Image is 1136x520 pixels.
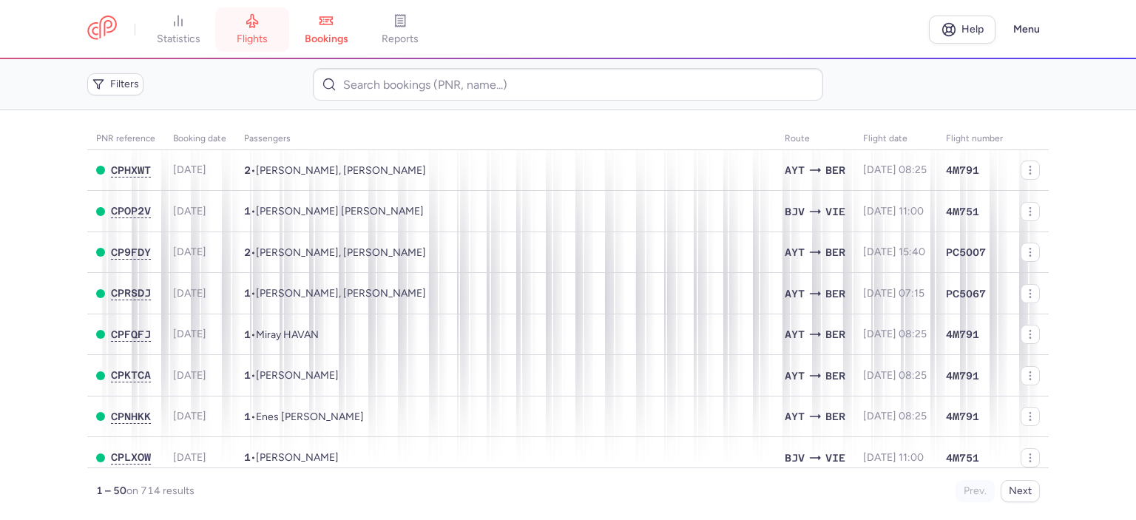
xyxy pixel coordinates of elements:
a: statistics [141,13,215,46]
span: [DATE] [173,246,206,258]
span: Miray HAVAN [256,328,319,341]
span: CPFQFJ [111,328,151,340]
span: [DATE] 07:15 [863,287,924,300]
span: [DATE] 08:25 [863,369,927,382]
span: BER [825,408,845,425]
span: AYT [785,286,805,302]
span: [DATE] [173,328,206,340]
span: Help [961,24,984,35]
span: 1 [244,411,251,422]
span: [DATE] [173,451,206,464]
button: Prev. [956,480,995,502]
a: Help [929,16,995,44]
span: • [244,164,426,177]
span: 1 [244,328,251,340]
span: CPHXWT [111,164,151,176]
button: CP9FDY [111,246,151,259]
button: CPLXOW [111,451,151,464]
span: 2 [244,164,251,176]
span: BER [825,326,845,342]
span: CPKTCA [111,369,151,381]
span: PC5067 [946,286,986,301]
span: VIE [825,203,845,220]
span: statistics [157,33,200,46]
span: • [244,451,339,464]
span: BER [825,286,845,302]
a: bookings [289,13,363,46]
span: 4M791 [946,409,979,424]
span: BER [825,244,845,260]
a: CitizenPlane red outlined logo [87,16,117,43]
span: [DATE] 11:00 [863,451,924,464]
span: [DATE] [173,287,206,300]
span: 4M791 [946,368,979,383]
span: • [244,246,426,259]
span: • [244,369,339,382]
a: flights [215,13,289,46]
span: CP9FDY [111,246,151,258]
button: Filters [87,73,143,95]
span: [DATE] 08:25 [863,328,927,340]
button: Next [1001,480,1040,502]
span: CPNHKK [111,411,151,422]
span: 4M791 [946,327,979,342]
span: BJV [785,203,805,220]
span: AYT [785,368,805,384]
strong: 1 – 50 [96,484,126,497]
span: reports [382,33,419,46]
span: BER [825,162,845,178]
span: [DATE] [173,163,206,176]
span: [DATE] [173,410,206,422]
th: Booking date [164,128,235,150]
span: 1 [244,205,251,217]
span: AYT [785,326,805,342]
span: Fatma Lerzan YAZICI [256,205,424,217]
span: PC5007 [946,245,986,260]
span: Konrad CIPORA, Angelika MISZCZYK [256,164,426,177]
span: Mazlum DEMIR [256,451,339,464]
span: • [244,287,426,300]
button: Menu [1004,16,1049,44]
th: PNR reference [87,128,164,150]
span: [DATE] [173,369,206,382]
span: flights [237,33,268,46]
span: [DATE] 08:25 [863,163,927,176]
span: [DATE] [173,205,206,217]
span: 4M751 [946,204,979,219]
span: • [244,411,364,423]
button: CPKTCA [111,369,151,382]
span: [DATE] 15:40 [863,246,925,258]
button: CPFQFJ [111,328,151,341]
span: AYT [785,408,805,425]
th: Flight number [937,128,1012,150]
th: Route [776,128,854,150]
span: • [244,205,424,217]
span: 1 [244,369,251,381]
span: 4M791 [946,163,979,178]
span: BJV [785,450,805,466]
span: bookings [305,33,348,46]
span: 4M751 [946,450,979,465]
button: CPHXWT [111,164,151,177]
span: CPRSDJ [111,287,151,299]
span: CPLXOW [111,451,151,463]
th: Passengers [235,128,776,150]
input: Search bookings (PNR, name...) [313,68,822,101]
span: VIE [825,450,845,466]
span: Filters [110,78,139,90]
span: on 714 results [126,484,195,497]
button: CPRSDJ [111,287,151,300]
button: CPNHKK [111,411,151,423]
span: AYT [785,162,805,178]
span: Julia WEBER [256,369,339,382]
span: Tatjana BECK, Ilyas BECK [256,287,426,300]
span: [DATE] 08:25 [863,410,927,422]
span: AYT [785,244,805,260]
span: • [244,328,319,341]
span: 1 [244,451,251,463]
button: CPOP2V [111,205,151,217]
th: flight date [854,128,937,150]
a: reports [363,13,437,46]
span: 2 [244,246,251,258]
